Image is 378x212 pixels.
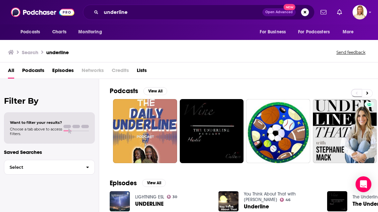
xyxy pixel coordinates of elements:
[285,198,290,201] span: 46
[110,179,137,187] h2: Episodes
[52,65,74,79] a: Episodes
[334,50,367,55] button: Send feedback
[110,191,130,211] img: UNDERLINE
[4,160,95,175] button: Select
[255,26,294,38] button: open menu
[353,5,367,19] img: User Profile
[244,204,269,209] a: Underline
[10,120,62,125] span: Want to filter your results?
[135,194,164,200] a: LIGHTNING ESL
[22,65,44,79] a: Podcasts
[112,65,129,79] span: Credits
[262,8,296,16] button: Open AdvancedNew
[143,87,167,95] button: View All
[48,26,70,38] a: Charts
[52,27,66,37] span: Charts
[20,27,40,37] span: Podcasts
[283,4,295,10] span: New
[318,7,329,18] a: Show notifications dropdown
[167,195,177,199] a: 30
[16,26,49,38] button: open menu
[78,27,102,37] span: Monitoring
[4,165,81,169] span: Select
[353,5,367,19] button: Show profile menu
[83,5,315,20] div: Search podcasts, credits, & more...
[142,179,166,187] button: View All
[265,11,293,14] span: Open Advanced
[8,65,14,79] a: All
[22,49,38,55] h3: Search
[110,87,138,95] h2: Podcasts
[244,191,296,202] a: You Think About That with Steve Brown
[260,27,286,37] span: For Business
[298,27,330,37] span: For Podcasters
[110,179,166,187] a: EpisodesView All
[10,127,62,136] span: Choose a tab above to access filters.
[280,198,291,202] a: 46
[46,49,69,55] h3: underline
[11,6,74,18] img: Podchaser - Follow, Share and Rate Podcasts
[135,201,164,207] a: UNDERLINE
[218,191,239,211] img: Underline
[172,195,177,198] span: 30
[353,5,367,19] span: Logged in as leannebush
[137,65,147,79] a: Lists
[4,149,95,155] p: Saved Searches
[334,7,345,18] a: Show notifications dropdown
[294,26,339,38] button: open menu
[327,191,347,211] img: The Underline Podcast
[82,65,104,79] span: Networks
[4,96,95,106] h2: Filter By
[343,27,354,37] span: More
[101,7,262,18] input: Search podcasts, credits, & more...
[74,26,110,38] button: open menu
[338,26,362,38] button: open menu
[110,87,167,95] a: PodcastsView All
[356,176,371,192] div: Open Intercom Messenger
